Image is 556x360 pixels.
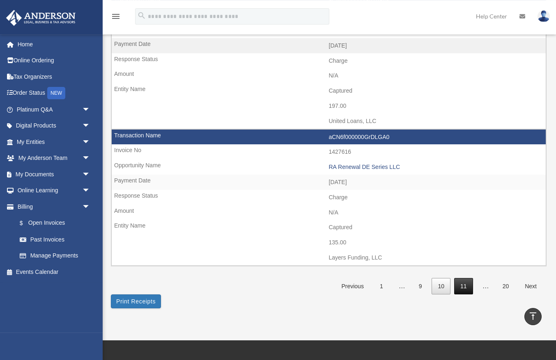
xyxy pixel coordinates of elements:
[112,83,546,99] td: Captured
[112,190,546,205] td: Charge
[6,150,103,166] a: My Anderson Teamarrow_drop_down
[112,68,546,84] td: N/A
[112,114,546,129] td: United Loans, LLC
[112,205,546,221] td: N/A
[82,101,99,118] span: arrow_drop_down
[6,118,103,134] a: Digital Productsarrow_drop_down
[82,134,99,150] span: arrow_drop_down
[496,278,515,295] a: 20
[47,87,65,99] div: NEW
[11,248,103,264] a: Manage Payments
[6,198,103,215] a: Billingarrow_drop_down
[476,283,496,289] span: …
[528,311,538,321] i: vertical_align_top
[82,182,99,199] span: arrow_drop_down
[11,215,103,232] a: $Open Invoices
[137,11,146,20] i: search
[111,14,121,21] a: menu
[82,166,99,183] span: arrow_drop_down
[538,10,550,22] img: User Pic
[24,218,28,228] span: $
[4,10,78,26] img: Anderson Advisors Platinum Portal
[335,278,370,295] a: Previous
[519,278,543,295] a: Next
[11,231,99,248] a: Past Invoices
[432,278,450,295] a: 10
[6,68,103,85] a: Tax Organizers
[374,278,389,295] a: 1
[112,250,546,266] td: Layers Funding, LLC
[112,98,546,114] td: 197.00
[111,294,161,308] button: Print Receipts
[6,36,103,52] a: Home
[112,38,546,54] td: [DATE]
[112,235,546,251] td: 135.00
[6,101,103,118] a: Platinum Q&Aarrow_drop_down
[392,283,412,289] span: …
[111,11,121,21] i: menu
[6,264,103,280] a: Events Calendar
[82,150,99,167] span: arrow_drop_down
[82,198,99,215] span: arrow_drop_down
[82,118,99,134] span: arrow_drop_down
[413,278,428,295] a: 9
[112,53,546,69] td: Charge
[112,130,546,145] td: aCN6f000000GrDLGA0
[6,85,103,102] a: Order StatusNEW
[112,144,546,160] td: 1427616
[6,52,103,69] a: Online Ordering
[6,166,103,182] a: My Documentsarrow_drop_down
[454,278,473,295] a: 11
[6,182,103,199] a: Online Learningarrow_drop_down
[112,220,546,235] td: Captured
[329,164,542,171] div: RA Renewal DE Series LLC
[6,134,103,150] a: My Entitiesarrow_drop_down
[112,175,546,190] td: [DATE]
[524,308,542,325] a: vertical_align_top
